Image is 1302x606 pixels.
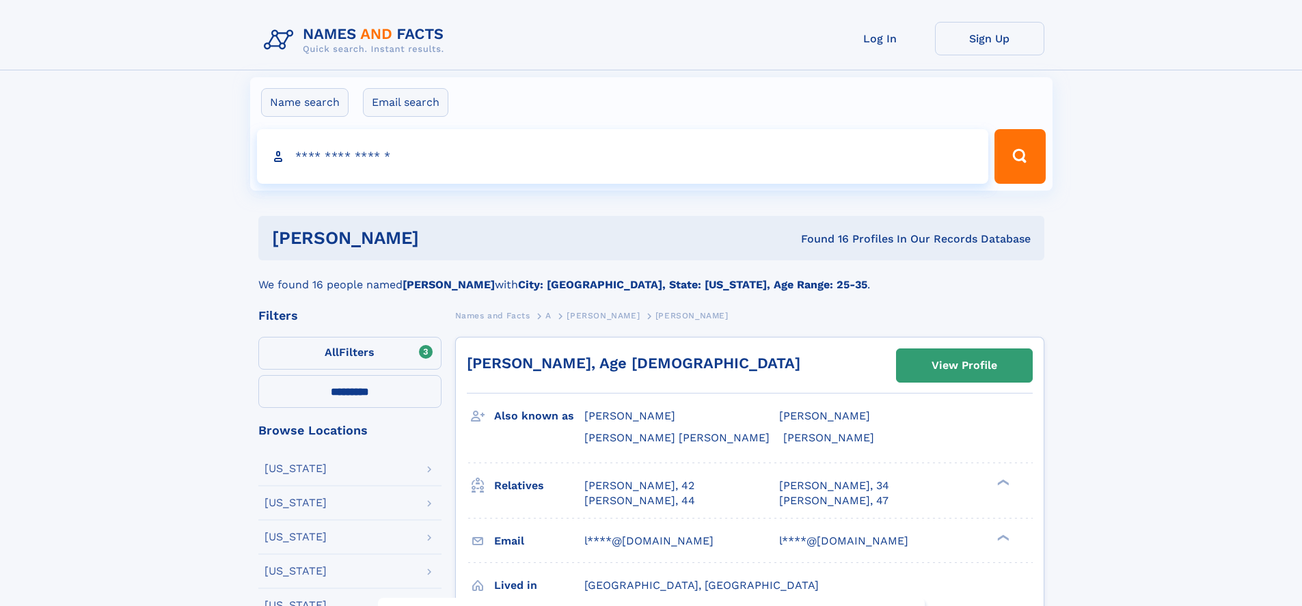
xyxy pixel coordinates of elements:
[494,529,584,553] h3: Email
[258,22,455,59] img: Logo Names and Facts
[655,311,729,320] span: [PERSON_NAME]
[455,307,530,324] a: Names and Facts
[584,478,694,493] a: [PERSON_NAME], 42
[325,346,339,359] span: All
[994,129,1045,184] button: Search Button
[584,431,770,444] span: [PERSON_NAME] [PERSON_NAME]
[779,493,889,508] a: [PERSON_NAME], 47
[265,497,327,508] div: [US_STATE]
[545,307,552,324] a: A
[265,566,327,577] div: [US_STATE]
[826,22,935,55] a: Log In
[994,478,1010,486] div: ❯
[935,22,1044,55] a: Sign Up
[783,431,874,444] span: [PERSON_NAME]
[932,350,997,381] div: View Profile
[779,478,889,493] a: [PERSON_NAME], 34
[265,463,327,474] div: [US_STATE]
[779,409,870,422] span: [PERSON_NAME]
[584,493,695,508] a: [PERSON_NAME], 44
[261,88,349,117] label: Name search
[272,230,610,247] h1: [PERSON_NAME]
[494,574,584,597] h3: Lived in
[584,579,819,592] span: [GEOGRAPHIC_DATA], [GEOGRAPHIC_DATA]
[897,349,1032,382] a: View Profile
[567,311,640,320] span: [PERSON_NAME]
[258,309,442,322] div: Filters
[257,129,989,184] input: search input
[610,232,1031,247] div: Found 16 Profiles In Our Records Database
[584,409,675,422] span: [PERSON_NAME]
[545,311,552,320] span: A
[567,307,640,324] a: [PERSON_NAME]
[494,404,584,428] h3: Also known as
[363,88,448,117] label: Email search
[265,532,327,542] div: [US_STATE]
[403,278,495,291] b: [PERSON_NAME]
[518,278,867,291] b: City: [GEOGRAPHIC_DATA], State: [US_STATE], Age Range: 25-35
[994,533,1010,542] div: ❯
[467,355,800,372] a: [PERSON_NAME], Age [DEMOGRAPHIC_DATA]
[258,260,1044,293] div: We found 16 people named with .
[258,337,442,370] label: Filters
[258,424,442,437] div: Browse Locations
[494,474,584,497] h3: Relatives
